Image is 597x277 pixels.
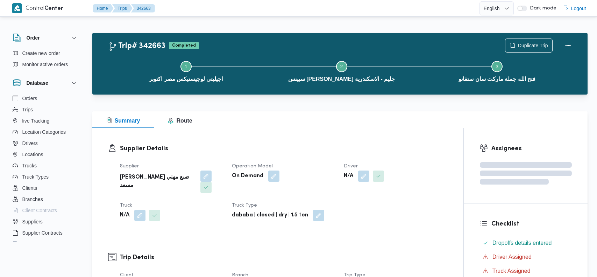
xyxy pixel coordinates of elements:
[492,254,532,260] span: Driver Assigned
[112,4,133,13] button: Trips
[168,118,192,124] span: Route
[10,171,81,182] button: Truck Types
[344,172,353,180] b: N/A
[22,240,40,248] span: Devices
[492,268,531,274] span: Truck Assigned
[7,48,84,73] div: Order
[22,173,49,181] span: Truck Types
[22,195,43,203] span: Branches
[264,53,419,89] button: سبينس [PERSON_NAME] جليم - الاسكندرية
[172,43,196,48] b: Completed
[492,239,552,247] span: Dropoffs details entered
[10,194,81,205] button: Branches
[518,41,548,50] span: Duplicate Trip
[561,39,575,53] button: Actions
[120,211,129,220] b: N/A
[344,164,358,168] span: Driver
[13,79,78,87] button: Database
[480,251,572,263] button: Driver Assigned
[10,227,81,238] button: Supplier Contracts
[496,64,498,69] span: 3
[131,4,155,13] button: 342663
[120,253,448,262] h3: Trip Details
[22,49,60,57] span: Create new order
[571,4,586,13] span: Logout
[108,42,165,51] h2: Trip# 342663
[560,1,589,15] button: Logout
[185,64,187,69] span: 1
[22,150,43,159] span: Locations
[22,105,33,114] span: Trips
[480,265,572,277] button: Truck Assigned
[10,48,81,59] button: Create new order
[149,75,223,83] span: اجيليتى لوجيستيكس مصر اكتوبر
[527,6,556,11] span: Dark mode
[419,53,575,89] button: فتح الله جملة ماركت سان ستفانو
[10,126,81,138] button: Location Categories
[22,117,50,125] span: live Tracking
[22,139,38,147] span: Drivers
[120,173,196,190] b: [PERSON_NAME] ضبع مهني مسعد
[22,217,43,226] span: Suppliers
[10,93,81,104] button: Orders
[7,93,84,244] div: Database
[491,144,572,153] h3: Assignees
[22,229,63,237] span: Supplier Contracts
[491,219,572,229] h3: Checklist
[120,203,132,208] span: Truck
[10,182,81,194] button: Clients
[232,164,273,168] span: Operation Model
[93,4,114,13] button: Home
[505,39,553,53] button: Duplicate Trip
[10,216,81,227] button: Suppliers
[169,42,199,49] span: Completed
[108,53,264,89] button: اجيليتى لوجيستيكس مصر اكتوبر
[27,79,48,87] h3: Database
[12,3,22,13] img: X8yXhbKr1z7QwAAAABJRU5ErkJggg==
[106,118,140,124] span: Summary
[10,160,81,171] button: Trucks
[288,75,395,83] span: سبينس [PERSON_NAME] جليم - الاسكندرية
[340,64,343,69] span: 2
[120,144,448,153] h3: Supplier Details
[492,267,531,275] span: Truck Assigned
[22,128,66,136] span: Location Categories
[22,206,57,215] span: Client Contracts
[10,104,81,115] button: Trips
[10,115,81,126] button: live Tracking
[27,34,40,42] h3: Order
[13,34,78,42] button: Order
[22,184,37,192] span: Clients
[232,172,263,180] b: On Demand
[459,75,535,83] span: فتح الله جملة ماركت سان ستفانو
[22,94,37,103] span: Orders
[492,240,552,246] span: Dropoffs details entered
[10,205,81,216] button: Client Contracts
[44,6,63,11] b: Center
[10,138,81,149] button: Drivers
[232,211,308,220] b: dababa | closed | dry | 1.5 ton
[10,149,81,160] button: Locations
[10,59,81,70] button: Monitor active orders
[480,237,572,249] button: Dropoffs details entered
[22,161,37,170] span: Trucks
[492,253,532,261] span: Driver Assigned
[232,203,257,208] span: Truck Type
[10,238,81,250] button: Devices
[22,60,68,69] span: Monitor active orders
[120,164,139,168] span: Supplier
